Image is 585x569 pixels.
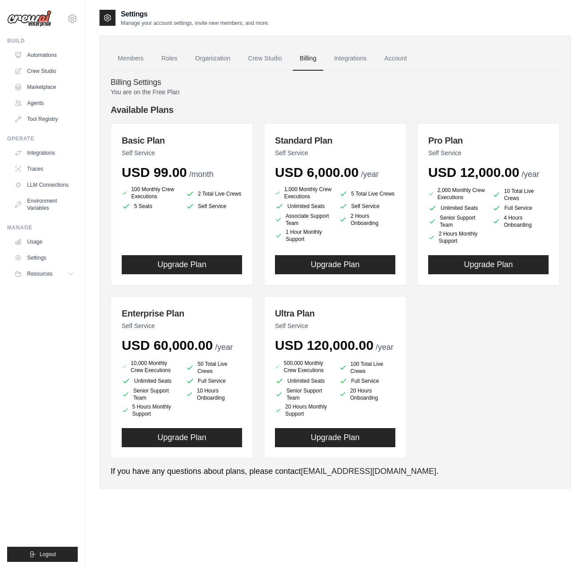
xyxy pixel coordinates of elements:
[275,202,332,211] li: Unlimited Seats
[7,224,78,231] div: Manage
[122,359,179,375] li: 10,000 Monthly Crew Executions
[11,235,78,249] a: Usage
[122,202,179,211] li: 5 Seats
[111,88,560,96] p: You are on the Free Plan
[492,188,549,202] li: 10 Total Live Crews
[376,343,394,352] span: /year
[122,148,242,157] p: Self Service
[122,165,187,180] span: USD 99.00
[339,387,396,401] li: 20 Hours Onboarding
[11,162,78,176] a: Traces
[339,212,396,227] li: 2 Hours Onboarding
[111,78,560,88] h4: Billing Settings
[275,255,395,274] button: Upgrade Plan
[339,202,396,211] li: Self Service
[275,186,332,200] li: 1,000 Monthly Crew Executions
[339,377,396,385] li: Full Service
[275,377,332,385] li: Unlimited Seats
[11,96,78,110] a: Agents
[428,134,549,147] h3: Pro Plan
[215,343,233,352] span: /year
[377,47,414,71] a: Account
[275,428,395,447] button: Upgrade Plan
[186,377,243,385] li: Full Service
[122,387,179,401] li: Senior Support Team
[122,321,242,330] p: Self Service
[339,188,396,200] li: 5 Total Live Crews
[7,547,78,562] button: Logout
[121,9,269,20] h2: Settings
[428,255,549,274] button: Upgrade Plan
[121,20,269,27] p: Manage your account settings, invite new members, and more.
[122,428,242,447] button: Upgrade Plan
[11,267,78,281] button: Resources
[11,80,78,94] a: Marketplace
[327,47,374,71] a: Integrations
[241,47,289,71] a: Crew Studio
[154,47,184,71] a: Roles
[11,64,78,78] a: Crew Studio
[293,47,323,71] a: Billing
[492,204,549,212] li: Full Service
[7,10,52,27] img: Logo
[428,186,485,202] li: 2,000 Monthly Crew Executions
[122,377,179,385] li: Unlimited Seats
[11,178,78,192] a: LLM Connections
[275,307,395,320] h3: Ultra Plan
[428,214,485,228] li: Senior Support Team
[122,307,242,320] h3: Enterprise Plan
[301,467,436,476] a: [EMAIL_ADDRESS][DOMAIN_NAME]
[275,165,358,180] span: USD 6,000.00
[122,186,179,200] li: 100 Monthly Crew Executions
[186,387,243,401] li: 10 Hours Onboarding
[275,403,332,417] li: 20 Hours Monthly Support
[186,202,243,211] li: Self Service
[11,112,78,126] a: Tool Registry
[275,321,395,330] p: Self Service
[275,387,332,401] li: Senior Support Team
[111,104,560,116] h4: Available Plans
[275,359,332,375] li: 500,000 Monthly Crew Executions
[492,214,549,228] li: 4 Hours Onboarding
[275,228,332,243] li: 1 Hour Monthly Support
[186,188,243,200] li: 2 Total Live Crews
[275,134,395,147] h3: Standard Plan
[188,47,237,71] a: Organization
[521,170,539,179] span: /year
[275,338,374,353] span: USD 120,000.00
[11,146,78,160] a: Integrations
[189,170,214,179] span: /month
[111,465,560,477] p: If you have any questions about plans, please contact .
[122,403,179,417] li: 5 Hours Monthly Support
[111,47,151,71] a: Members
[339,361,396,375] li: 100 Total Live Crews
[428,148,549,157] p: Self Service
[7,37,78,44] div: Build
[40,551,56,558] span: Logout
[428,230,485,244] li: 2 Hours Monthly Support
[186,361,243,375] li: 50 Total Live Crews
[11,251,78,265] a: Settings
[428,204,485,212] li: Unlimited Seats
[122,338,213,353] span: USD 60,000.00
[361,170,378,179] span: /year
[275,212,332,227] li: Associate Support Team
[11,194,78,215] a: Environment Variables
[122,134,242,147] h3: Basic Plan
[428,165,519,180] span: USD 12,000.00
[7,135,78,142] div: Operate
[122,255,242,274] button: Upgrade Plan
[27,270,52,277] span: Resources
[275,148,395,157] p: Self Service
[11,48,78,62] a: Automations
